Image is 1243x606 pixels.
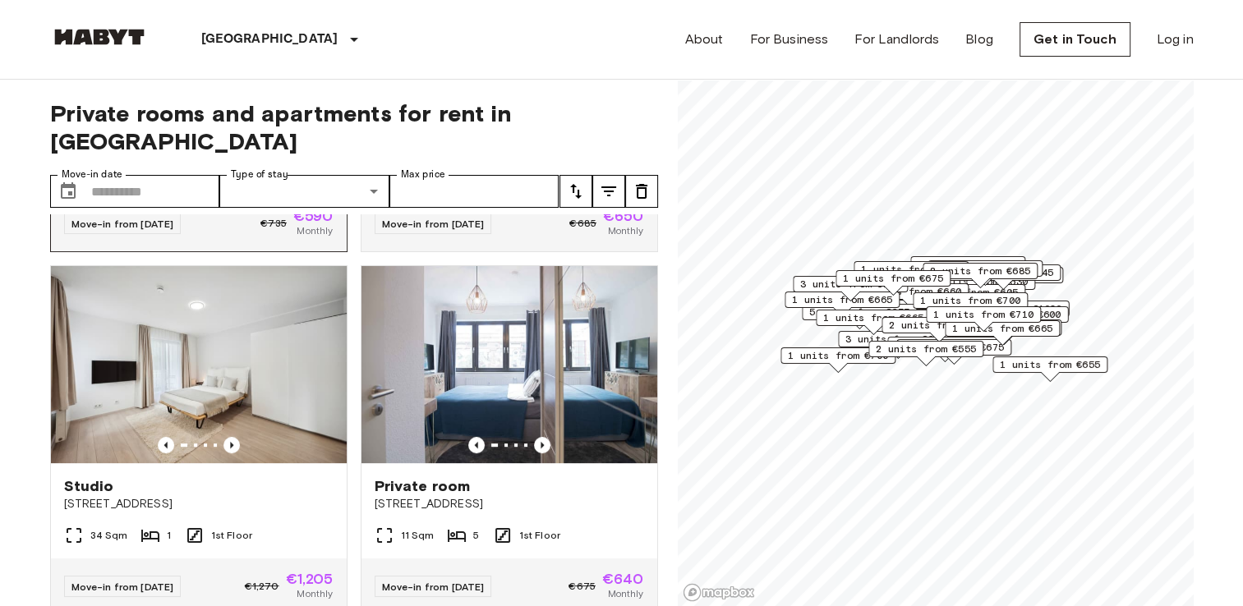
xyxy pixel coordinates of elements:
span: Monthly [297,223,333,238]
div: Map marker [836,270,951,296]
div: Map marker [928,260,1043,286]
div: Map marker [926,306,1041,332]
span: Move-in from [DATE] [71,218,174,230]
div: Map marker [947,306,1068,332]
a: Mapbox logo [683,583,755,602]
a: Log in [1157,30,1194,49]
span: 1 units from €675 [843,271,943,286]
span: 1 units from €615 [935,261,1035,276]
div: Map marker [948,301,1069,326]
div: Map marker [946,264,1061,290]
span: 1 [167,528,171,543]
span: €650 [603,209,644,223]
span: 3 units from €600 [845,332,946,347]
div: Map marker [785,292,900,317]
button: Previous image [158,437,174,453]
span: €675 [569,579,596,594]
span: 1 units from €660 [861,284,961,299]
img: Habyt [50,29,149,45]
span: Move-in from [DATE] [382,218,485,230]
span: 2 units from €690 [889,318,989,333]
span: 1 units from €710 [933,307,1034,322]
div: Map marker [838,331,953,356]
a: For Business [749,30,828,49]
div: Map marker [946,319,1061,345]
span: 2 units from €555 [876,342,976,356]
span: 1 units from €685 [861,262,961,277]
a: Get in Touch [1020,22,1130,57]
span: Move-in from [DATE] [382,581,485,593]
span: €590 [293,209,334,223]
span: 11 Sqm [401,528,435,543]
span: Monthly [607,223,643,238]
span: 1 units from €700 [788,348,888,363]
div: Map marker [945,320,1060,346]
span: [STREET_ADDRESS] [375,496,644,512]
span: €735 [260,216,287,231]
span: 1 units from €665 [823,310,923,325]
a: About [685,30,724,49]
span: €1,205 [286,572,334,586]
span: 34 Sqm [90,528,128,543]
button: tune [592,175,625,208]
button: tune [625,175,658,208]
span: 1 units from €655 [1000,357,1100,372]
span: Move-in from [DATE] [71,581,174,593]
span: 1 units from €665 [952,321,1052,336]
label: Move-in date [62,168,122,181]
div: Map marker [793,276,908,301]
button: Previous image [223,437,240,453]
span: Private rooms and apartments for rent in [GEOGRAPHIC_DATA] [50,99,658,155]
button: Previous image [468,437,485,453]
span: €685 [569,216,596,231]
p: [GEOGRAPHIC_DATA] [201,30,338,49]
span: 1 units from €650 [918,257,1018,272]
span: Private room [375,476,471,496]
div: Map marker [948,267,1063,292]
div: Map marker [854,261,969,287]
span: [STREET_ADDRESS] [64,496,334,512]
div: Map marker [854,283,969,309]
span: Studio [64,476,114,496]
span: 5 units from €655 [809,305,909,319]
span: €640 [602,572,644,586]
img: Marketing picture of unit DE-04-070-006-01 [51,266,347,463]
span: Monthly [297,586,333,601]
span: 3 units from €700 [800,277,900,292]
span: 1 units from €700 [920,293,1020,308]
img: Marketing picture of unit DE-04-042-001-02HF [361,266,657,463]
span: 2 units from €685 [930,264,1030,278]
span: 5 [473,528,479,543]
span: 1st Floor [211,528,252,543]
span: 12 units from €600 [955,307,1061,322]
label: Max price [401,168,445,181]
span: 1 units from €665 [792,292,892,307]
button: Previous image [534,437,550,453]
button: Choose date [52,175,85,208]
span: 2 units from €545 [953,265,1053,280]
label: Type of stay [231,168,288,181]
button: tune [559,175,592,208]
span: 1st Floor [519,528,560,543]
div: Map marker [882,317,997,342]
div: Map marker [913,292,1028,318]
div: Map marker [992,356,1107,382]
div: Map marker [868,341,983,366]
div: Map marker [780,347,895,373]
span: 9 units from €1020 [955,301,1061,316]
span: 2 units from €675 [904,340,1004,355]
a: For Landlords [854,30,939,49]
span: Monthly [607,586,643,601]
div: Map marker [816,310,931,335]
div: Map marker [910,256,1025,282]
div: Map marker [923,263,1038,288]
span: €1,270 [245,579,279,594]
a: Blog [965,30,993,49]
div: Map marker [896,339,1011,365]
